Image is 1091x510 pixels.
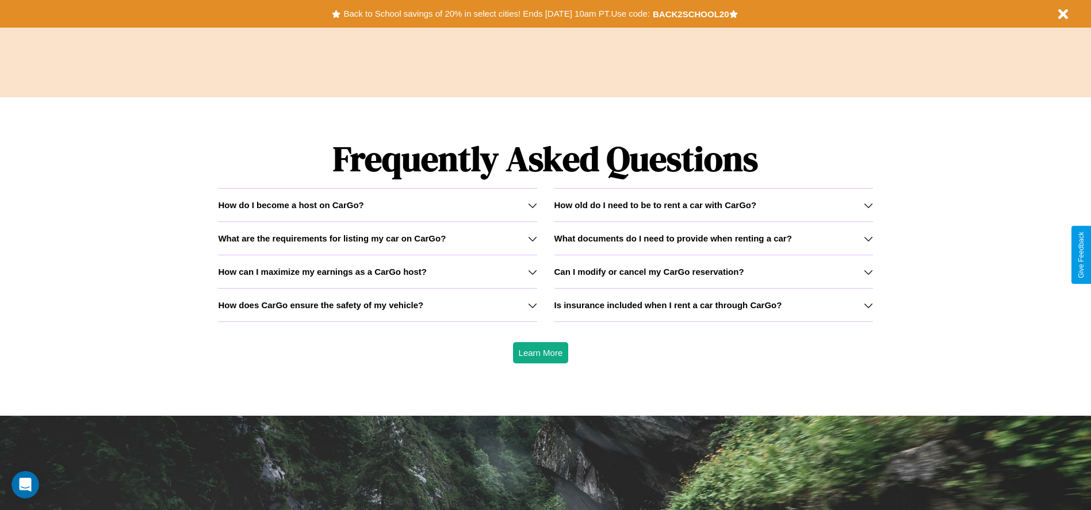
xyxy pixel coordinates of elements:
[218,129,872,188] h1: Frequently Asked Questions
[218,300,423,310] h3: How does CarGo ensure the safety of my vehicle?
[554,233,792,243] h3: What documents do I need to provide when renting a car?
[12,471,39,499] iframe: Intercom live chat
[554,300,782,310] h3: Is insurance included when I rent a car through CarGo?
[218,233,446,243] h3: What are the requirements for listing my car on CarGo?
[653,9,729,19] b: BACK2SCHOOL20
[513,342,569,363] button: Learn More
[218,200,363,210] h3: How do I become a host on CarGo?
[218,267,427,277] h3: How can I maximize my earnings as a CarGo host?
[340,6,652,22] button: Back to School savings of 20% in select cities! Ends [DATE] 10am PT.Use code:
[554,200,757,210] h3: How old do I need to be to rent a car with CarGo?
[554,267,744,277] h3: Can I modify or cancel my CarGo reservation?
[1077,232,1085,278] div: Give Feedback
